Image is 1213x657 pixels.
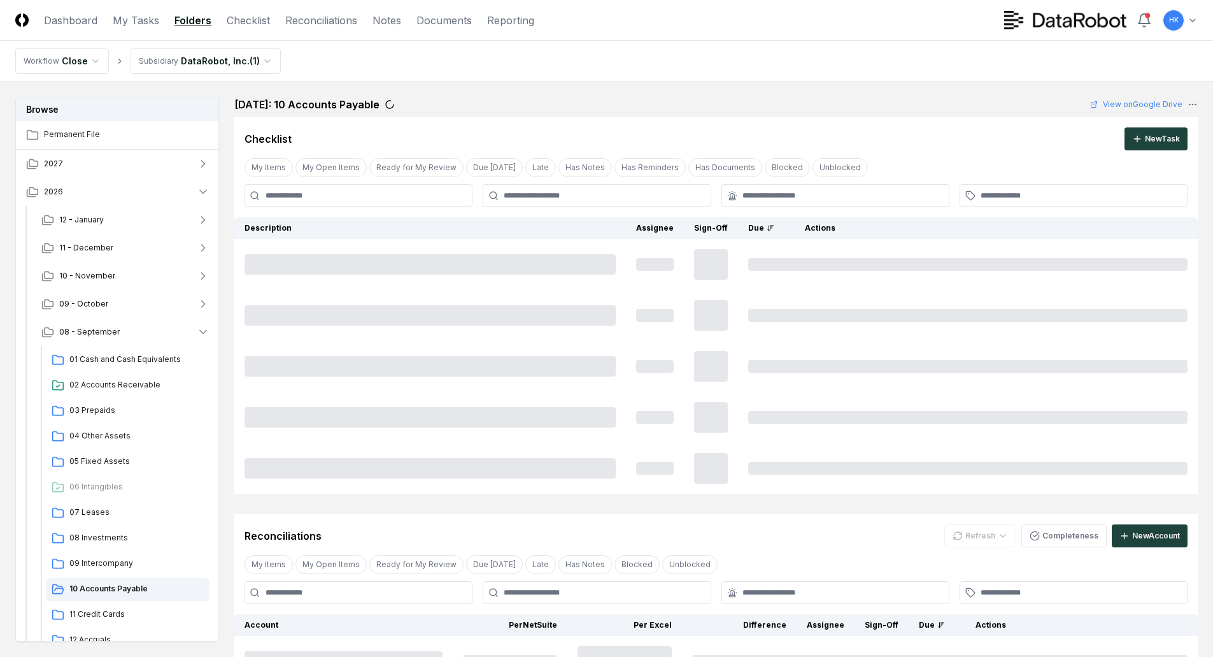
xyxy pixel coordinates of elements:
button: My Open Items [295,555,367,574]
button: My Open Items [295,158,367,177]
th: Description [234,217,626,239]
a: 06 Intangibles [46,476,209,499]
span: Permanent File [44,129,209,140]
a: Reporting [487,13,534,28]
div: Account [245,619,443,631]
button: 09 - October [31,290,220,318]
button: Has Reminders [614,158,686,177]
span: 12 Accruals [69,634,204,646]
span: 11 Credit Cards [69,609,204,620]
span: 06 Intangibles [69,481,204,493]
h3: Browse [16,97,218,121]
th: Assignee [797,614,855,636]
span: 05 Fixed Assets [69,456,204,467]
div: Due [919,619,945,631]
button: Blocked [765,158,810,177]
button: 2026 [16,178,220,206]
button: 2027 [16,150,220,178]
nav: breadcrumb [15,48,281,74]
div: Actions [965,619,1188,631]
img: DataRobot logo [1004,11,1126,29]
a: Documents [416,13,472,28]
th: Per NetSuite [453,614,567,636]
span: 04 Other Assets [69,430,204,442]
button: My Items [245,555,293,574]
div: Actions [795,222,1188,234]
a: 08 Investments [46,527,209,550]
a: Notes [372,13,401,28]
button: Has Notes [558,555,612,574]
h2: [DATE]: 10 Accounts Payable [234,97,380,112]
button: Blocked [614,555,660,574]
a: 01 Cash and Cash Equivalents [46,349,209,372]
a: 07 Leases [46,502,209,524]
button: Ready for My Review [369,555,464,574]
button: 08 - September [31,318,220,346]
a: 10 Accounts Payable [46,578,209,601]
button: Due Today [466,158,523,177]
th: Sign-Off [855,614,909,636]
a: Permanent File [16,121,220,149]
div: New Task [1145,133,1180,145]
a: 03 Prepaids [46,400,209,422]
span: 10 Accounts Payable [69,583,204,595]
a: View onGoogle Drive [1090,99,1182,110]
button: Unblocked [662,555,718,574]
div: Workflow [24,55,59,67]
a: 09 Intercompany [46,552,209,575]
span: 01 Cash and Cash Equivalents [69,354,204,365]
span: 09 Intercompany [69,558,204,569]
span: HK [1169,15,1179,25]
a: 05 Fixed Assets [46,451,209,473]
a: Reconciliations [285,13,357,28]
a: Checklist [227,13,270,28]
a: 11 Credit Cards [46,603,209,626]
a: Folders [174,13,211,28]
div: New Account [1132,530,1180,542]
button: Unblocked [812,158,868,177]
a: My Tasks [113,13,159,28]
div: Reconciliations [245,528,322,544]
span: 2026 [44,186,63,198]
button: HK [1162,9,1185,32]
div: Due [748,222,774,234]
span: 08 - September [59,326,120,338]
button: Completeness [1021,524,1107,547]
button: 12 - January [31,206,220,234]
button: 11 - December [31,234,220,262]
th: Sign-Off [684,217,738,239]
div: Checklist [245,131,292,147]
button: Has Notes [558,158,612,177]
span: 10 - November [59,270,115,282]
button: Late [525,555,556,574]
img: Logo [15,13,29,27]
a: Dashboard [44,13,97,28]
span: 09 - October [59,298,108,310]
span: 2027 [44,158,63,170]
a: 04 Other Assets [46,425,209,448]
button: Due Today [466,555,523,574]
button: NewTask [1124,127,1188,150]
button: Has Documents [688,158,762,177]
th: Per Excel [567,614,682,636]
a: 12 Accruals [46,629,209,652]
button: My Items [245,158,293,177]
span: 07 Leases [69,507,204,518]
span: 11 - December [59,242,113,254]
button: Late [525,158,556,177]
th: Difference [682,614,797,636]
span: 12 - January [59,214,104,226]
span: 02 Accounts Receivable [69,379,204,391]
span: 08 Investments [69,532,204,544]
button: 10 - November [31,262,220,290]
a: 02 Accounts Receivable [46,374,209,397]
div: Subsidiary [139,55,178,67]
button: NewAccount [1112,524,1188,547]
th: Assignee [626,217,684,239]
button: Ready for My Review [369,158,464,177]
span: 03 Prepaids [69,405,204,416]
